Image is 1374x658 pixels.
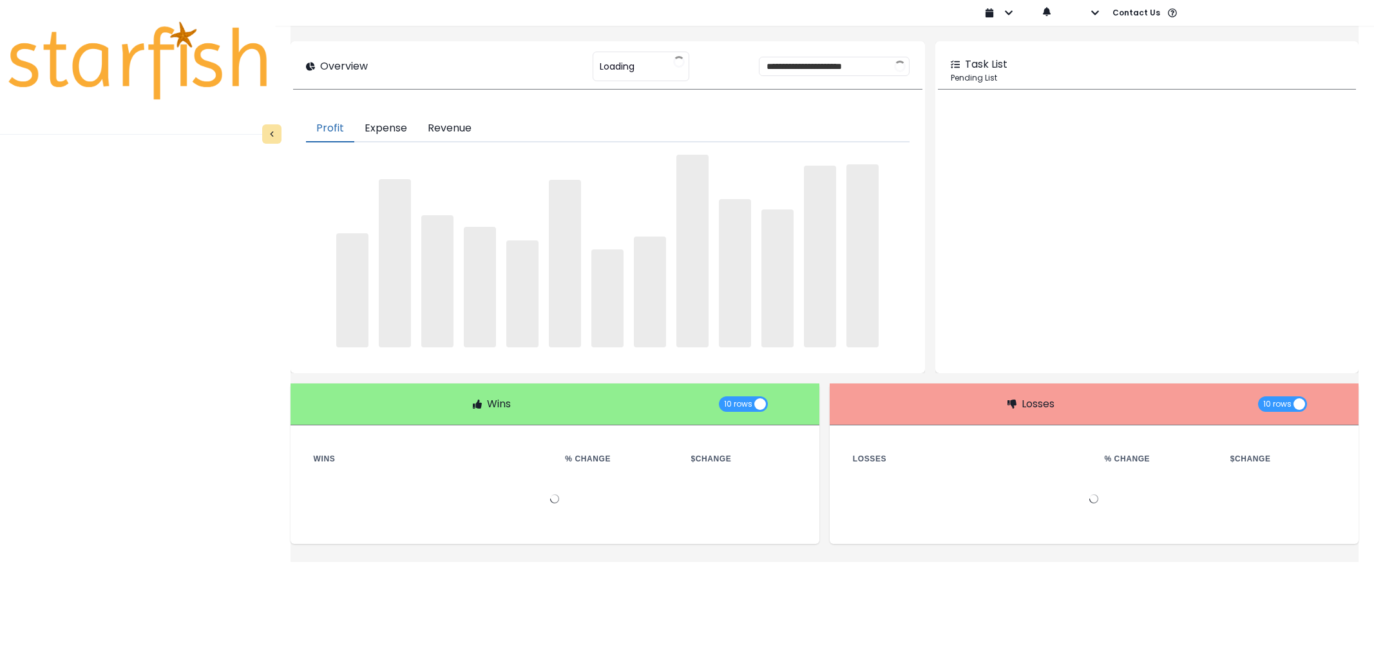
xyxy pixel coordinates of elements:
th: Wins [303,451,555,467]
th: $ Change [1220,451,1346,467]
p: Overview [320,59,368,74]
span: 10 rows [1263,396,1292,412]
span: ‌ [846,164,879,347]
th: Losses [843,451,1094,467]
p: Wins [487,396,511,412]
span: ‌ [804,166,836,347]
span: ‌ [761,209,794,347]
p: Pending List [951,72,1343,84]
span: ‌ [336,233,368,347]
button: Revenue [417,115,482,142]
button: Expense [354,115,417,142]
span: ‌ [719,199,751,348]
th: % Change [555,451,680,467]
span: ‌ [379,179,411,347]
span: ‌ [549,180,581,347]
span: ‌ [634,237,666,347]
span: ‌ [506,240,539,347]
th: % Change [1094,451,1219,467]
span: ‌ [591,249,624,347]
th: $ Change [681,451,806,467]
span: 10 rows [724,396,752,412]
p: Losses [1022,396,1054,412]
p: Task List [965,57,1007,72]
span: ‌ [464,227,496,347]
button: Profit [306,115,354,142]
span: ‌ [421,215,453,347]
span: Loading [600,53,635,80]
span: ‌ [676,155,709,347]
